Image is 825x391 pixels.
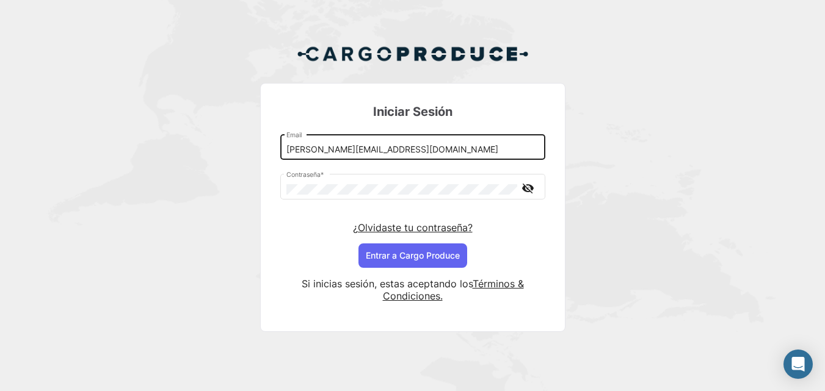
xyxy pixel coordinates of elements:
span: Si inicias sesión, estas aceptando los [302,278,473,290]
h3: Iniciar Sesión [280,103,545,120]
button: Entrar a Cargo Produce [358,243,467,268]
input: Email [286,145,539,155]
mat-icon: visibility_off [521,181,536,196]
a: Términos & Condiciones. [383,278,524,302]
div: Abrir Intercom Messenger [783,350,813,379]
img: Cargo Produce Logo [297,39,529,68]
a: ¿Olvidaste tu contraseña? [353,221,473,234]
